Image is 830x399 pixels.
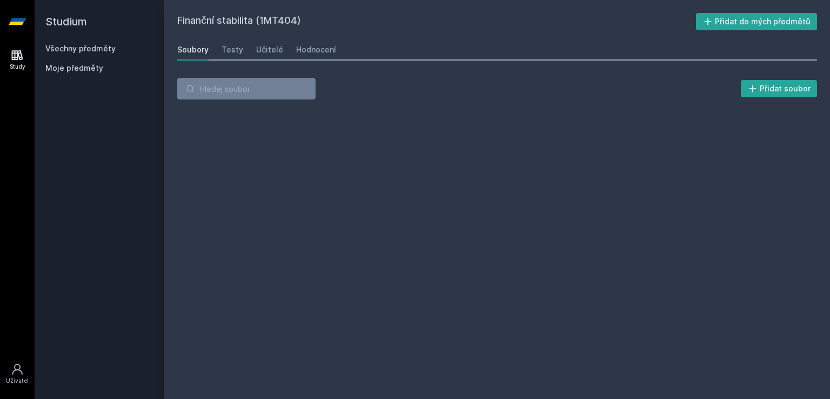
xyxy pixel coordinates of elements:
[177,44,209,55] div: Soubory
[2,43,32,76] a: Study
[741,80,818,97] button: Přidat soubor
[222,44,243,55] div: Testy
[6,377,29,385] div: Uživatel
[177,78,316,99] input: Hledej soubor
[45,63,103,74] span: Moje předměty
[2,357,32,390] a: Uživatel
[45,44,116,53] a: Všechny předměty
[296,44,336,55] div: Hodnocení
[696,13,818,30] button: Přidat do mých předmětů
[177,39,209,61] a: Soubory
[256,39,283,61] a: Učitelé
[296,39,336,61] a: Hodnocení
[177,13,696,30] h2: Finanční stabilita (1MT404)
[222,39,243,61] a: Testy
[10,63,25,71] div: Study
[256,44,283,55] div: Učitelé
